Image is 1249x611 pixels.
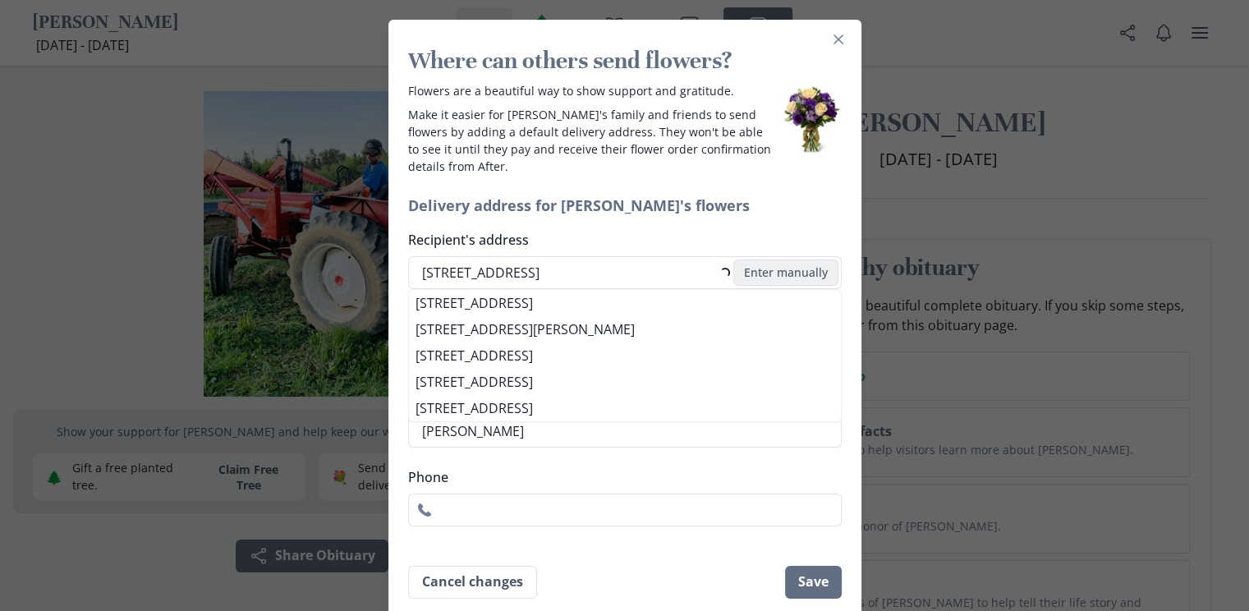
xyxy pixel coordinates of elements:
[408,195,842,217] h2: Delivery address for [PERSON_NAME]'s flowers
[408,467,832,487] label: Phone
[408,230,832,250] label: Recipient's address
[408,256,842,289] input: Search address
[780,82,842,144] div: Preview of some flower bouquets
[409,290,841,316] li: [STREET_ADDRESS]
[408,566,537,599] button: Cancel changes
[408,106,774,175] p: Make it easier for [PERSON_NAME]'s family and friends to send flowers by adding a default deliver...
[408,46,842,76] h2: Where can others send flowers?
[733,260,838,286] button: Enter manually
[408,82,774,99] p: Flowers are a beautiful way to show support and gratitude.
[785,566,842,599] button: Save
[825,26,852,53] button: Close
